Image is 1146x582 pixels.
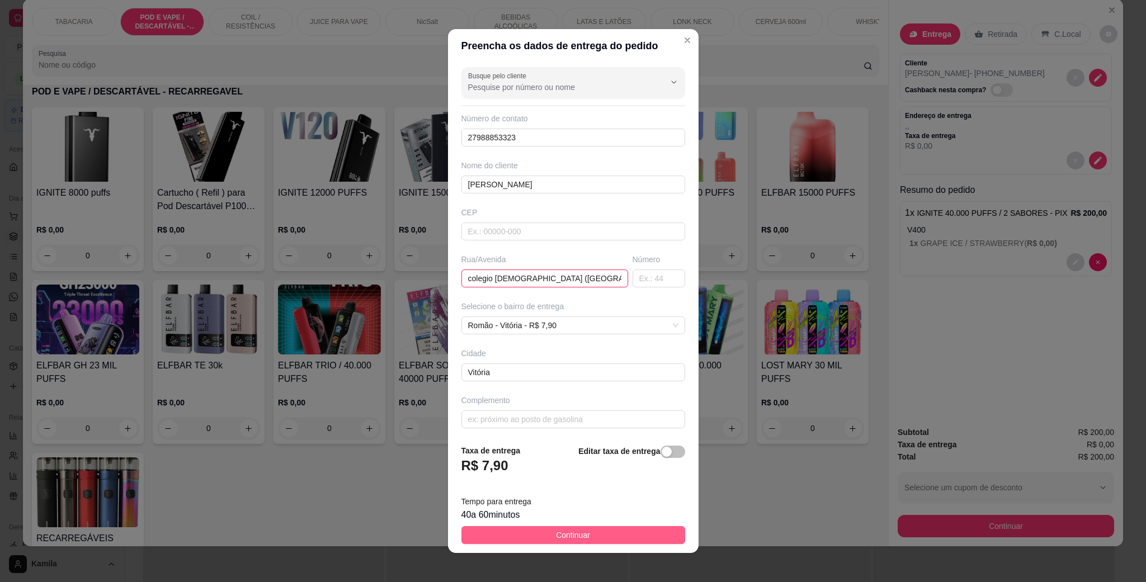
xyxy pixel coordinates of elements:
[461,363,685,381] input: Ex.: Santo André
[678,31,696,49] button: Close
[461,348,685,359] div: Cidade
[448,29,699,63] header: Preencha os dados de entrega do pedido
[461,395,685,406] div: Complemento
[461,301,685,312] div: Selecione o bairro de entrega
[461,446,521,455] strong: Taxa de entrega
[468,82,647,93] input: Busque pelo cliente
[461,526,685,544] button: Continuar
[468,71,530,81] label: Busque pelo cliente
[556,529,590,541] span: Continuar
[633,254,685,265] div: Número
[461,223,685,240] input: Ex.: 00000-000
[461,457,508,475] h3: R$ 7,90
[665,73,683,91] button: Show suggestions
[461,160,685,171] div: Nome do cliente
[578,447,660,456] strong: Editar taxa de entrega
[468,317,678,334] span: Romão - Vitória - R$ 7,90
[461,207,685,218] div: CEP
[633,269,685,287] input: Ex.: 44
[461,497,531,506] span: Tempo para entrega
[461,113,685,124] div: Número de contato
[461,129,685,146] input: Ex.: (11) 9 8888-9999
[461,410,685,428] input: ex: próximo ao posto de gasolina
[461,254,628,265] div: Rua/Avenida
[461,508,685,522] div: 40 a 60 minutos
[461,176,685,193] input: Ex.: João da Silva
[461,269,628,287] input: Ex.: Rua Oscar Freire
